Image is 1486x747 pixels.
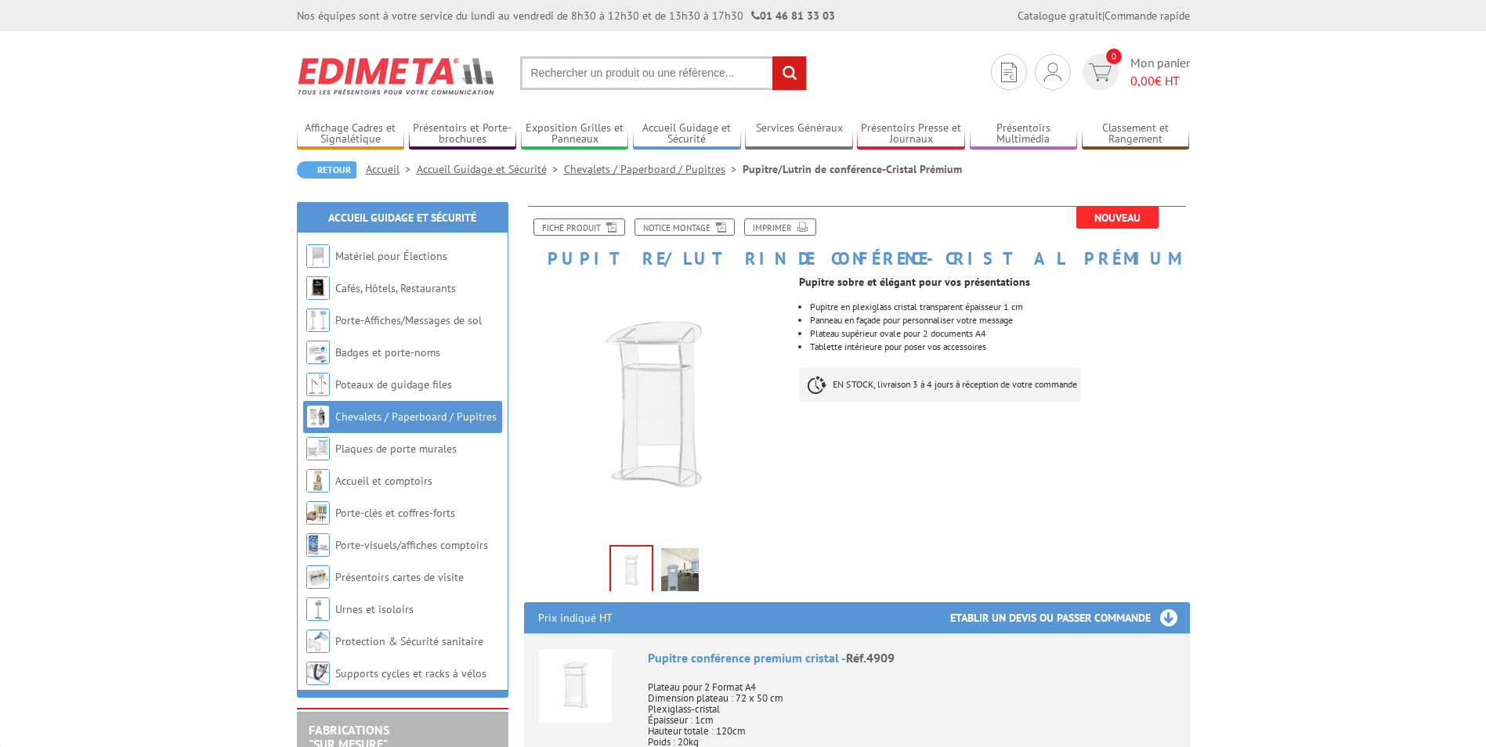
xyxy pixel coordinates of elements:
[335,474,432,488] a: Accueil et comptoirs
[533,218,625,236] a: Fiche produit
[743,161,962,177] li: Pupitre/Lutrin de conférence-Cristal Prémium
[1076,207,1159,229] span: Nouveau
[661,548,699,597] img: pupitre_lutrin_conference_cristal_premium_mise_en_situation_4909.jpg
[306,373,330,396] img: Poteaux de guidage files
[335,313,482,327] a: Porte-Affiches/Messages de sol
[1105,9,1190,23] a: Commande rapide
[335,506,455,520] a: Porte-clés et coffres-forts
[635,218,735,236] a: Notice Montage
[335,345,440,359] a: Badges et porte-noms
[524,276,788,539] img: pupitre_de_conference_discours_premium_cristal_4909.jpg
[950,602,1190,633] h3: Etablir un devis ou passer commande
[810,342,1189,352] li: Tablette intérieure pour poser vos accessoires
[1130,72,1190,90] span: € HT
[306,501,330,525] img: Porte-clés et coffres-forts
[335,377,452,392] a: Poteaux de guidage files
[306,565,330,589] img: Présentoirs cartes de visite
[335,570,464,584] a: Présentoirs cartes de visite
[810,329,1189,338] li: Plateau supérieur ovale pour 2 documents A4
[521,121,629,147] a: Exposition Grilles et Panneaux
[328,211,476,225] a: Accueil Guidage et Sécurité
[297,47,497,105] img: Edimeta
[772,56,806,90] input: rechercher
[751,9,835,23] strong: 01 46 81 33 03
[857,121,965,147] a: Présentoirs Presse et Journaux
[810,316,1189,325] li: Panneau en façade pour personnaliser votre message
[306,630,330,653] img: Protection & Sécurité sanitaire
[1044,63,1061,81] img: devis rapide
[810,302,1189,312] li: Pupitre en plexiglass cristal transparent épaisseur 1 cm
[799,367,1081,402] p: EN STOCK, livraison 3 à 4 jours à réception de votre commande
[297,161,356,179] a: Retour
[335,442,457,456] a: Plaques de porte murales
[799,275,1030,289] strong: Pupitre sobre et élégant pour vos présentations
[417,162,564,176] a: Accueil Guidage et Sécurité
[1018,9,1102,23] a: Catalogue gratuit
[1079,54,1190,90] a: devis rapide 0 Mon panier 0,00€ HT
[1001,63,1017,82] img: devis rapide
[633,121,741,147] a: Accueil Guidage et Sécurité
[564,162,743,176] a: Chevalets / Paperboard / Pupitres
[1089,63,1112,81] img: devis rapide
[409,121,517,147] a: Présentoirs et Porte-brochures
[306,341,330,364] img: Badges et porte-noms
[306,469,330,493] img: Accueil et comptoirs
[335,602,414,616] a: Urnes et isoloirs
[306,244,330,268] img: Matériel pour Élections
[297,121,405,147] a: Affichage Cadres et Signalétique
[1130,73,1155,88] span: 0,00
[744,218,816,236] a: Imprimer
[520,56,807,90] input: Rechercher un produit ou une référence...
[970,121,1078,147] a: Présentoirs Multimédia
[335,538,488,552] a: Porte-visuels/affiches comptoirs
[335,410,497,424] a: Chevalets / Paperboard / Pupitres
[335,249,447,263] a: Matériel pour Élections
[306,309,330,332] img: Porte-Affiches/Messages de sol
[306,405,330,428] img: Chevalets / Paperboard / Pupitres
[335,666,486,680] a: Supports cycles et racks à vélos
[306,533,330,557] img: Porte-visuels/affiches comptoirs
[611,547,652,595] img: pupitre_de_conference_discours_premium_cristal_4909.jpg
[335,634,483,648] a: Protection & Sécurité sanitaire
[306,437,330,460] img: Plaques de porte murales
[745,121,853,147] a: Services Généraux
[366,162,417,176] a: Accueil
[297,8,835,23] div: Nos équipes sont à votre service du lundi au vendredi de 8h30 à 12h30 et de 13h30 à 17h30
[846,650,895,666] span: Réf.4909
[306,276,330,300] img: Cafés, Hôtels, Restaurants
[1018,8,1190,23] div: |
[306,662,330,685] img: Supports cycles et racks à vélos
[538,649,612,723] img: Pupitre conférence premium cristal
[1130,54,1190,90] span: Mon panier
[648,649,1176,667] div: Pupitre conférence premium cristal -
[538,602,613,633] p: Prix indiqué HT
[1106,49,1122,64] span: 0
[335,281,456,295] a: Cafés, Hôtels, Restaurants
[1082,121,1190,147] a: Classement et Rangement
[306,597,330,621] img: Urnes et isoloirs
